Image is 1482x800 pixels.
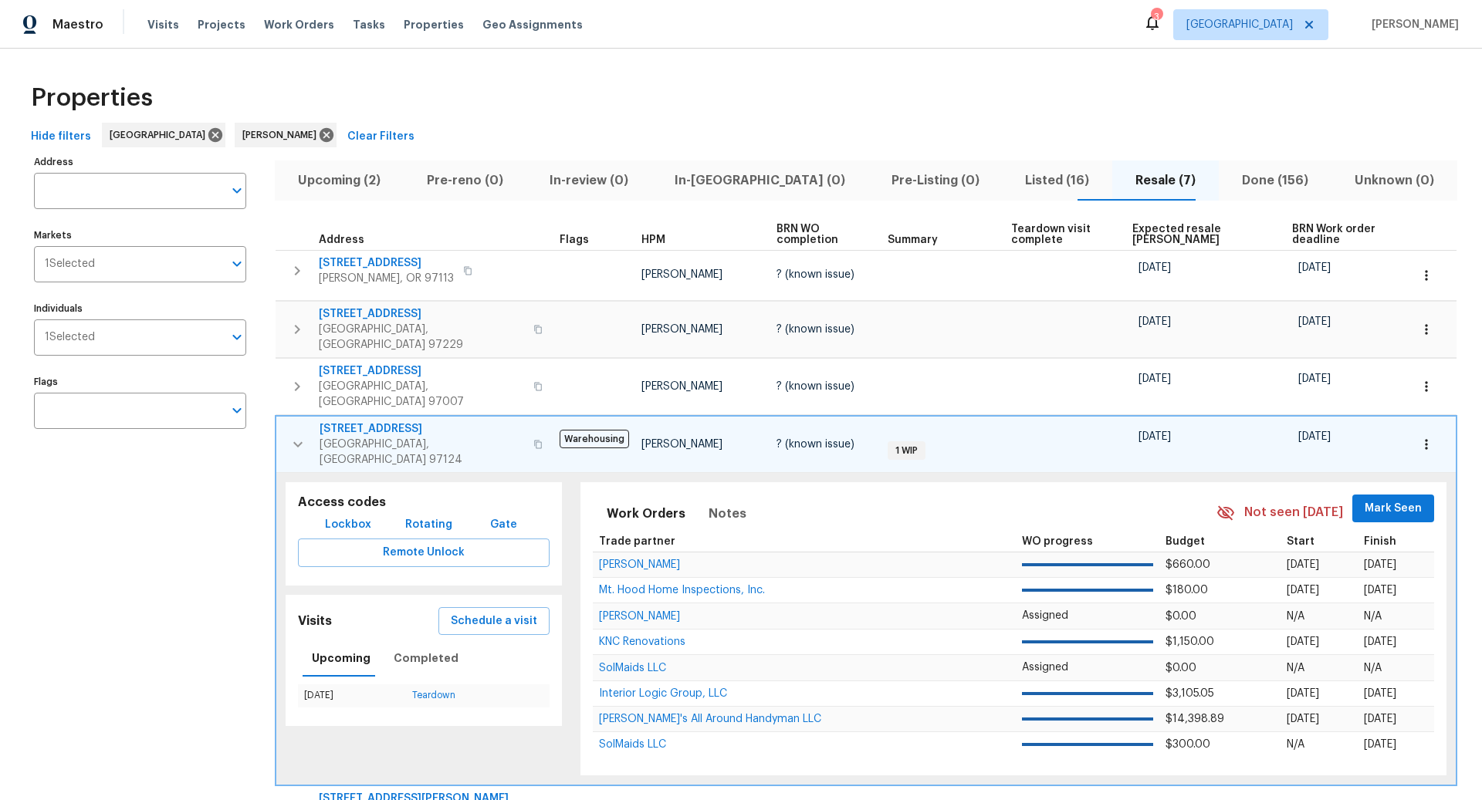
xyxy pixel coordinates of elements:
a: [PERSON_NAME]'s All Around Handyman LLC [599,714,821,724]
span: [PERSON_NAME], OR 97113 [319,271,454,286]
span: BRN WO completion [777,224,861,245]
span: Done (156) [1228,170,1322,191]
span: [DATE] [1287,688,1319,699]
span: 1 WIP [889,444,924,457]
span: $0.00 [1166,611,1196,622]
span: ? (known issue) [777,324,854,335]
span: Unknown (0) [1341,170,1448,191]
span: N/A [1287,739,1304,750]
span: [STREET_ADDRESS] [320,421,524,437]
span: SolMaids LLC [599,663,666,673]
span: [PERSON_NAME] [1365,17,1459,32]
span: [DATE] [1364,688,1396,699]
span: N/A [1364,611,1382,622]
span: Notes [709,503,746,525]
span: [DATE] [1139,262,1171,273]
span: Flags [560,235,589,245]
button: Hide filters [25,123,97,151]
span: [PERSON_NAME] [641,439,722,450]
span: [STREET_ADDRESS] [319,306,524,322]
span: $660.00 [1166,559,1210,570]
span: 1 Selected [45,258,95,271]
span: [DATE] [1139,431,1171,442]
span: [PERSON_NAME] [641,324,722,335]
span: Upcoming (2) [284,170,394,191]
span: Summary [888,235,938,245]
button: Rotating [399,511,458,539]
button: Open [226,326,248,348]
label: Address [34,157,246,167]
a: Interior Logic Group, LLC [599,689,727,698]
span: Properties [404,17,464,32]
h5: Access codes [298,495,550,511]
span: [PERSON_NAME] [599,611,680,622]
span: Teardown visit complete [1011,224,1105,245]
span: Visits [147,17,179,32]
span: HPM [641,235,665,245]
span: [STREET_ADDRESS] [319,255,454,271]
h5: Visits [298,613,332,630]
span: Mt. Hood Home Inspections, Inc. [599,585,765,596]
span: Gate [486,515,523,535]
span: Address [319,235,364,245]
span: Not seen [DATE] [1244,504,1343,522]
span: Start [1287,536,1315,547]
span: ? (known issue) [777,269,854,280]
span: [GEOGRAPHIC_DATA], [GEOGRAPHIC_DATA] 97229 [319,322,524,353]
span: Clear Filters [347,127,414,147]
a: KNC Renovations [599,637,685,646]
span: Maestro [52,17,103,32]
span: Resale (7) [1122,170,1210,191]
span: $300.00 [1166,739,1210,750]
span: [DATE] [1287,559,1319,570]
label: Individuals [34,304,246,313]
a: [PERSON_NAME] [599,560,680,569]
span: [DATE] [1364,714,1396,724]
a: SolMaids LLC [599,740,666,749]
span: In-[GEOGRAPHIC_DATA] (0) [661,170,859,191]
span: N/A [1364,663,1382,673]
span: ? (known issue) [777,381,854,392]
span: $0.00 [1166,663,1196,673]
span: KNC Renovations [599,636,685,647]
button: Mark Seen [1352,495,1434,523]
span: [PERSON_NAME]'s All Around Handyman LLC [599,714,821,724]
button: Open [226,180,248,201]
span: [GEOGRAPHIC_DATA], [GEOGRAPHIC_DATA] 97007 [319,379,524,410]
button: Schedule a visit [438,607,550,636]
span: [STREET_ADDRESS] [319,363,524,379]
span: BRN Work order deadline [1292,224,1383,245]
span: $3,105.05 [1166,688,1214,699]
span: Listed (16) [1011,170,1103,191]
span: Hide filters [31,127,91,147]
td: [DATE] [298,684,406,707]
span: In-review (0) [536,170,642,191]
span: Lockbox [325,515,371,535]
span: [DATE] [1139,316,1171,327]
button: Open [226,253,248,275]
a: [PERSON_NAME] [599,612,680,621]
label: Markets [34,231,246,240]
span: [DATE] [1364,585,1396,596]
span: Finish [1364,536,1396,547]
span: [GEOGRAPHIC_DATA], [GEOGRAPHIC_DATA] 97124 [320,437,524,468]
span: [DATE] [1287,585,1319,596]
span: Rotating [405,515,452,535]
span: [DATE] [1139,373,1171,384]
span: [PERSON_NAME] [242,127,323,143]
a: SolMaids LLC [599,663,666,673]
span: $180.00 [1166,585,1208,596]
span: [DATE] [1287,714,1319,724]
span: Schedule a visit [451,612,537,631]
span: [DATE] [1364,739,1396,750]
span: [DATE] [1364,636,1396,647]
span: Budget [1166,536,1205,547]
p: Assigned [1022,660,1152,676]
span: Projects [198,17,245,32]
span: Completed [394,649,458,668]
button: Remote Unlock [298,538,550,567]
span: [DATE] [1298,431,1331,442]
span: N/A [1287,611,1304,622]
